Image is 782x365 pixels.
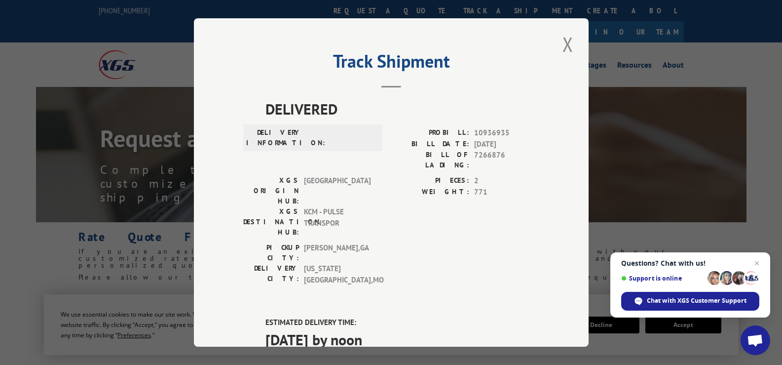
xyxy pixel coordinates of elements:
span: [PERSON_NAME] , GA [304,243,371,263]
span: Chat with XGS Customer Support [647,296,746,305]
label: PROBILL: [391,127,469,139]
label: PIECES: [391,175,469,187]
label: DELIVERY INFORMATION: [246,127,302,148]
span: [DATE] by noon [265,328,539,351]
label: BILL OF LADING: [391,150,469,170]
span: 7266876 [474,150,539,170]
label: DELIVERY CITY: [243,263,299,285]
button: Close modal [559,31,576,58]
label: WEIGHT: [391,187,469,198]
h2: Track Shipment [243,54,539,73]
label: PICKUP CITY: [243,243,299,263]
label: ESTIMATED DELIVERY TIME: [265,317,539,328]
label: BILL DATE: [391,139,469,150]
label: XGS ORIGIN HUB: [243,175,299,206]
span: Chat with XGS Customer Support [621,292,759,311]
span: Support is online [621,275,704,282]
span: 2 [474,175,539,187]
span: [DATE] [474,139,539,150]
span: KCM - PULSE TRANSPOR [304,206,371,238]
span: 771 [474,187,539,198]
span: [GEOGRAPHIC_DATA] [304,175,371,206]
span: Questions? Chat with us! [621,259,759,267]
span: 10936935 [474,127,539,139]
label: XGS DESTINATION HUB: [243,206,299,238]
span: [US_STATE][GEOGRAPHIC_DATA] , MO [304,263,371,285]
a: Open chat [741,325,770,355]
span: DELIVERED [265,98,539,120]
